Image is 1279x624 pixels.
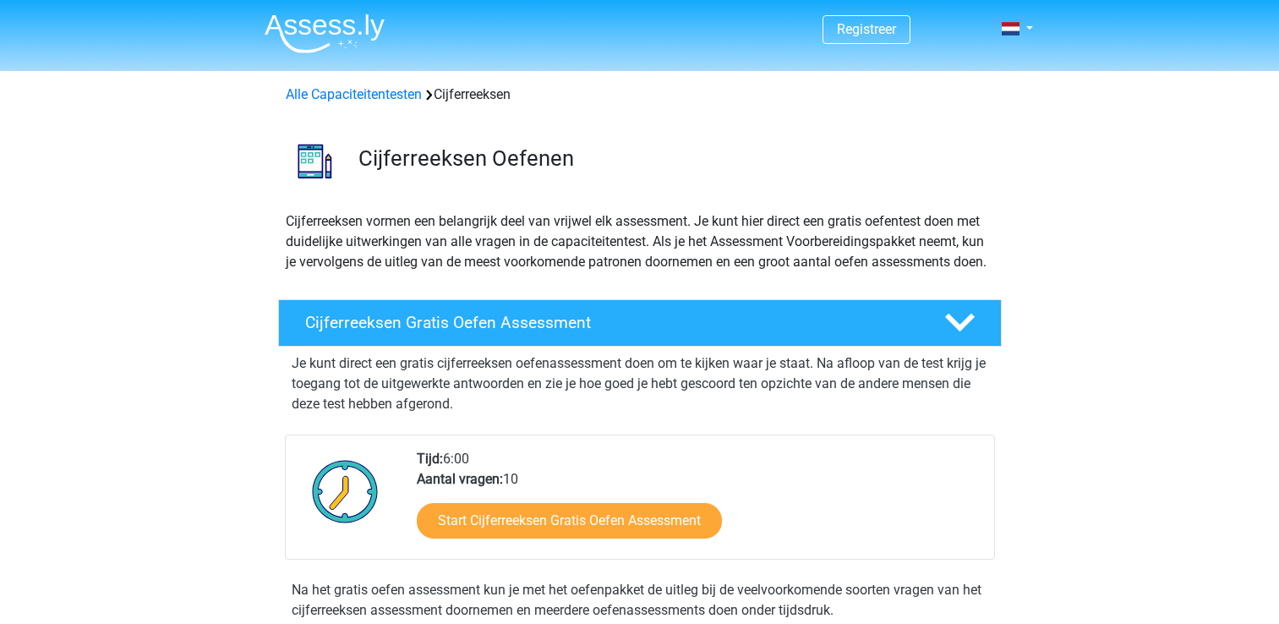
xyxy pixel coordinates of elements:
[286,86,422,102] a: Alle Capaciteitentesten
[292,353,988,414] p: Je kunt direct een gratis cijferreeksen oefenassessment doen om te kijken waar je staat. Na afloo...
[305,313,917,332] h4: Cijferreeksen Gratis Oefen Assessment
[404,449,993,559] div: 6:00 10
[279,85,1001,105] div: Cijferreeksen
[265,14,385,53] img: Assessly
[837,21,896,37] a: Registreer
[417,471,503,487] b: Aantal vragen:
[285,580,995,621] div: Na het gratis oefen assessment kun je met het oefenpakket de uitleg bij de veelvoorkomende soorte...
[279,125,351,197] img: cijferreeksen
[358,145,988,172] h3: Cijferreeksen Oefenen
[303,449,388,534] img: Klok
[417,503,722,539] a: Start Cijferreeksen Gratis Oefen Assessment
[271,299,1008,347] a: Cijferreeksen Gratis Oefen Assessment
[286,211,994,272] p: Cijferreeksen vormen een belangrijk deel van vrijwel elk assessment. Je kunt hier direct een grat...
[417,451,443,467] b: Tijd:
